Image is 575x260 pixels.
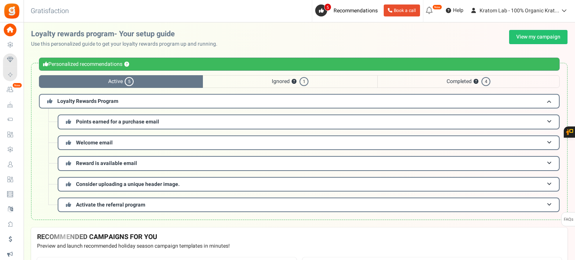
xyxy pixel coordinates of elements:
[474,79,478,84] button: ?
[480,7,559,15] span: Kratom Lab - 100% Organic Krat...
[384,4,420,16] a: Book a call
[124,62,129,67] button: ?
[292,79,296,84] button: ?
[299,77,308,86] span: 1
[37,233,562,241] h4: RECOMMENDED CAMPAIGNS FOR YOU
[76,139,113,147] span: Welcome email
[315,4,381,16] a: 5 Recommendations
[481,77,490,86] span: 4
[443,4,466,16] a: Help
[76,201,145,209] span: Activate the referral program
[22,4,77,19] h3: Gratisfaction
[377,75,560,88] span: Completed
[12,83,22,88] em: New
[203,75,377,88] span: Ignored
[563,212,574,227] span: FAQs
[432,4,442,10] em: New
[76,118,159,126] span: Points earned for a purchase email
[334,7,378,15] span: Recommendations
[76,159,137,167] span: Reward is available email
[324,3,331,11] span: 5
[125,77,134,86] span: 5
[39,58,560,71] div: Personalized recommendations
[31,30,223,38] h2: Loyalty rewards program- Your setup guide
[451,7,463,14] span: Help
[57,97,118,105] span: Loyalty Rewards Program
[39,75,203,88] span: Active
[31,40,223,48] p: Use this personalized guide to get your loyalty rewards program up and running.
[37,242,562,250] p: Preview and launch recommended holiday season campaign templates in minutes!
[509,30,568,44] a: View my campaign
[3,83,20,96] a: New
[3,3,20,19] img: Gratisfaction
[76,180,180,188] span: Consider uploading a unique header image.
